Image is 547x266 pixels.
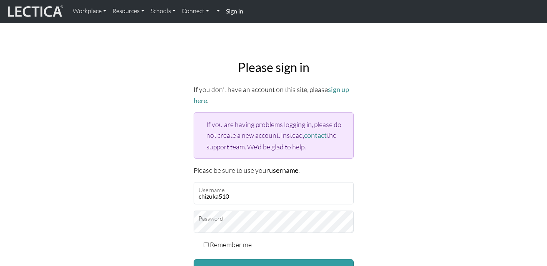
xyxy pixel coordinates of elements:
a: Workplace [70,3,109,19]
a: Connect [179,3,212,19]
img: lecticalive [6,4,64,19]
label: Remember me [210,239,252,250]
a: Resources [109,3,147,19]
a: contact [304,131,327,139]
p: If you don't have an account on this site, please . [194,84,354,106]
p: Please be sure to use your . [194,165,354,176]
input: Username [194,182,354,204]
a: Schools [147,3,179,19]
h2: Please sign in [194,60,354,75]
strong: Sign in [226,7,243,15]
a: Sign in [223,3,246,20]
div: If you are having problems logging in, please do not create a new account. Instead, the support t... [194,112,354,158]
strong: username [269,166,298,174]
